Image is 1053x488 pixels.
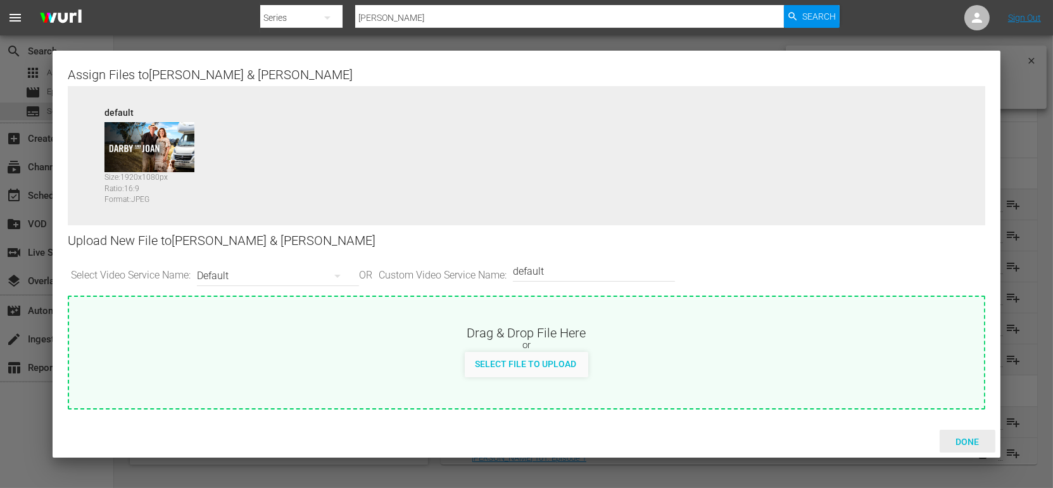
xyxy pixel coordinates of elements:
button: Select File to Upload [465,352,586,375]
div: Default [197,258,353,294]
div: or [69,339,984,352]
span: OR [356,268,375,283]
span: Select File to Upload [465,359,586,369]
div: Drag & Drop File Here [69,324,984,339]
button: Search [784,5,840,28]
div: default [104,106,206,115]
span: Done [945,437,989,447]
div: Upload New File to [PERSON_NAME] & [PERSON_NAME] [68,225,985,256]
span: Select Video Service Name: [68,268,194,283]
span: Custom Video Service Name: [375,268,510,283]
div: Assign Files to [PERSON_NAME] & [PERSON_NAME] [68,66,985,81]
span: menu [8,10,23,25]
span: Search [802,5,836,28]
img: 56781166-default_v1.jpg [104,122,194,173]
a: Sign Out [1008,13,1041,23]
button: Done [940,430,995,453]
div: Size: 1920 x 1080 px Ratio: 16:9 Format: JPEG [104,172,206,199]
img: ans4CAIJ8jUAAAAAAAAAAAAAAAAAAAAAAAAgQb4GAAAAAAAAAAAAAAAAAAAAAAAAJMjXAAAAAAAAAAAAAAAAAAAAAAAAgAT5G... [30,3,91,33]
